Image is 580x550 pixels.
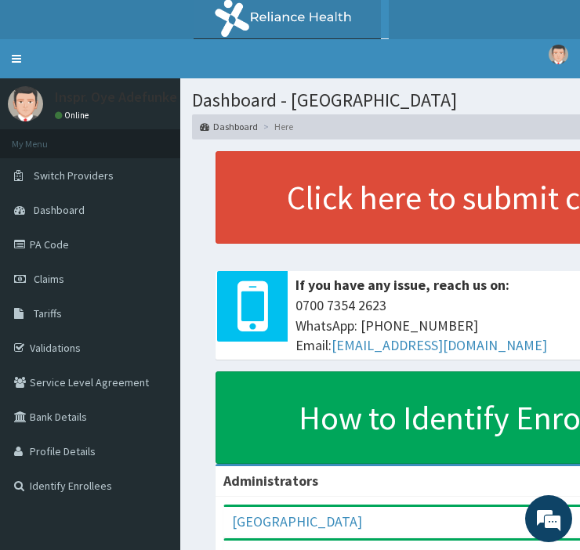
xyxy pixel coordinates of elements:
[223,472,318,490] b: Administrators
[549,45,568,64] img: User Image
[232,512,362,530] a: [GEOGRAPHIC_DATA]
[259,120,293,133] li: Here
[8,86,43,121] img: User Image
[200,120,258,133] a: Dashboard
[295,276,509,294] b: If you have any issue, reach us on:
[332,336,547,354] a: [EMAIL_ADDRESS][DOMAIN_NAME]
[55,110,92,121] a: Online
[34,203,85,217] span: Dashboard
[55,90,177,104] p: Inspr. Oye Adefunke
[34,272,64,286] span: Claims
[34,306,62,320] span: Tariffs
[34,168,114,183] span: Switch Providers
